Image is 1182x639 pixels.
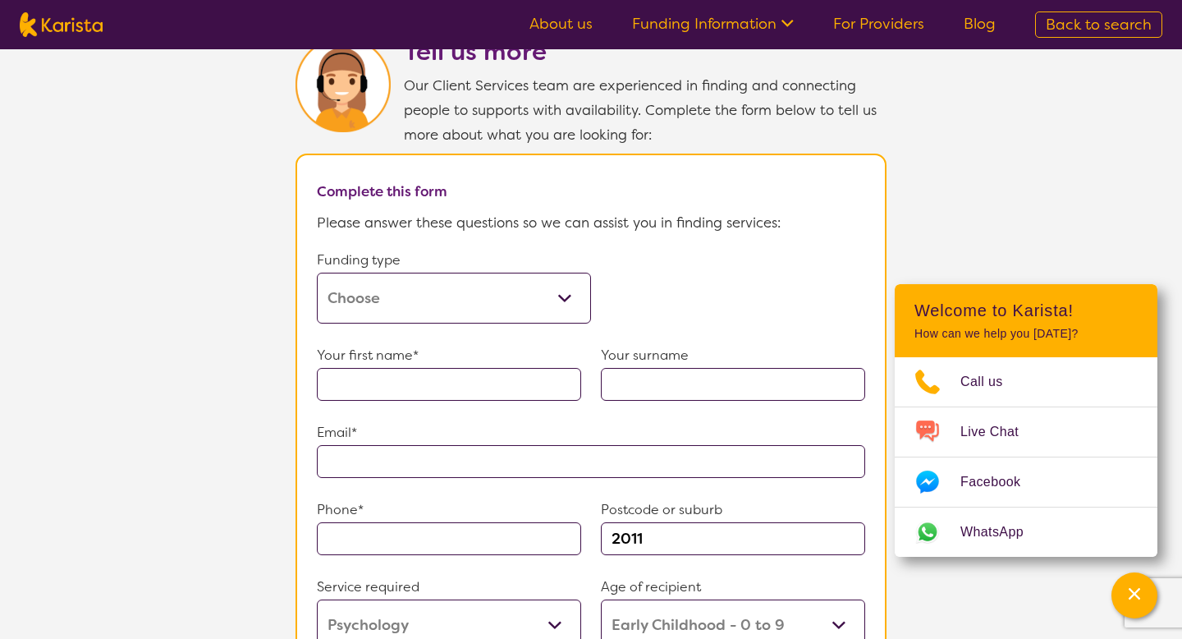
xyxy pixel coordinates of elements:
p: Your first name* [317,343,581,368]
img: Karista Client Service [295,37,391,132]
a: Blog [964,14,996,34]
img: Karista logo [20,12,103,37]
p: Phone* [317,498,581,522]
span: Live Chat [960,420,1038,444]
span: Back to search [1046,15,1152,34]
a: Back to search [1035,11,1162,38]
h2: Welcome to Karista! [914,301,1138,320]
p: Service required [317,575,581,600]
p: Age of recipient [601,575,865,600]
div: Channel Menu [895,284,1157,557]
h2: Tell us more [404,37,886,67]
p: How can we help you [DATE]? [914,327,1138,341]
button: Channel Menu [1111,572,1157,618]
a: For Providers [833,14,924,34]
p: Our Client Services team are experienced in finding and connecting people to supports with availa... [404,73,886,147]
span: Facebook [960,470,1040,494]
ul: Choose channel [895,357,1157,557]
b: Complete this form [317,182,447,200]
a: Funding Information [632,14,794,34]
p: Your surname [601,343,865,368]
a: About us [529,14,593,34]
p: Please answer these questions so we can assist you in finding services: [317,210,865,235]
p: Email* [317,421,865,445]
p: Postcode or suburb [601,498,865,522]
a: Web link opens in a new tab. [895,508,1157,557]
p: Funding type [317,248,591,273]
span: Call us [960,370,1023,394]
span: WhatsApp [960,520,1043,545]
